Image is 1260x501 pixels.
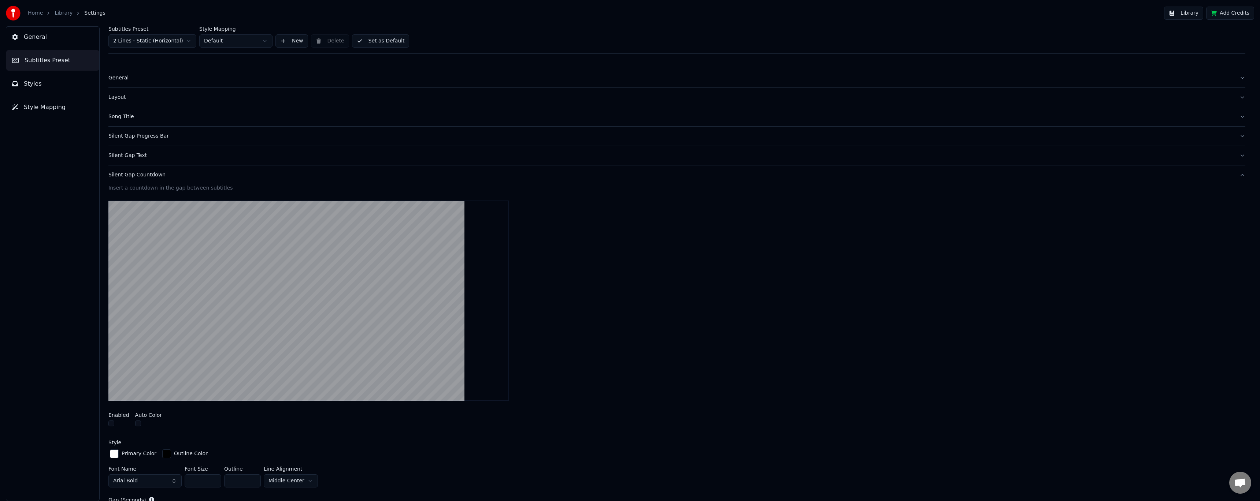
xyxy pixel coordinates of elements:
span: Style Mapping [24,103,66,112]
div: Song Title [108,113,1234,120]
button: Silent Gap Countdown [108,165,1245,184]
div: Open de chat [1229,472,1251,494]
label: Style [108,440,121,445]
div: Primary Color [122,450,156,457]
button: New [275,34,308,48]
div: Silent Gap Text [108,152,1234,159]
div: Silent Gap Countdown [108,171,1234,179]
div: General [108,74,1234,82]
div: Silent Gap Progress Bar [108,132,1234,140]
label: Enabled [108,412,129,418]
nav: breadcrumb [28,10,105,17]
button: Layout [108,88,1245,107]
button: Style Mapping [6,97,99,117]
button: Song Title [108,107,1245,126]
label: Font Size [185,466,221,471]
label: Subtitles Preset [108,26,196,31]
span: Arial Bold [113,477,138,485]
button: Primary Color [108,448,158,460]
label: Outline [224,466,261,471]
label: Style Mapping [199,26,273,31]
div: Outline Color [174,450,208,457]
img: youka [6,6,21,20]
button: Library [1164,7,1203,20]
button: General [6,27,99,47]
button: Add Credits [1206,7,1254,20]
label: Auto Color [135,412,162,418]
button: Outline Color [161,448,209,460]
div: Layout [108,94,1234,101]
button: Styles [6,74,99,94]
span: General [24,33,47,41]
button: Set as Default [352,34,409,48]
label: Line Alignment [264,466,318,471]
span: Settings [84,10,105,17]
a: Home [28,10,43,17]
button: General [108,68,1245,87]
button: Silent Gap Progress Bar [108,127,1245,146]
div: Insert a countdown in the gap between subtitles [108,184,1245,192]
span: Subtitles Preset [25,56,70,65]
button: Subtitles Preset [6,50,99,71]
label: Font Name [108,466,182,471]
button: Silent Gap Text [108,146,1245,165]
a: Library [55,10,73,17]
span: Styles [24,79,42,88]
